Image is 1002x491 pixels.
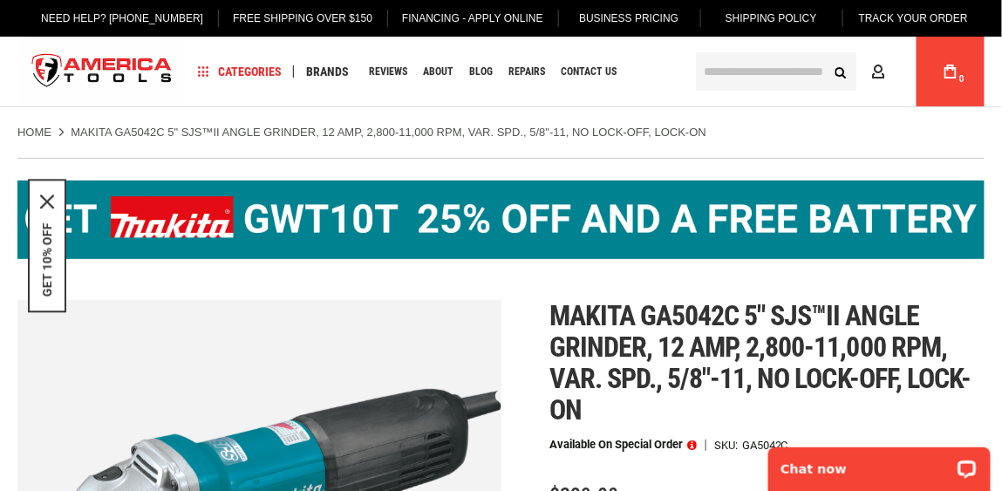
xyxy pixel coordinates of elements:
svg: close icon [40,194,54,208]
button: Close [40,194,54,208]
span: Brands [306,65,349,78]
div: GA5042C [742,440,788,451]
a: About [415,60,461,84]
iframe: LiveChat chat widget [757,436,1002,491]
span: Categories [198,65,282,78]
span: Blog [469,66,493,77]
img: BOGO: Buy the Makita® XGT IMpact Wrench (GWT10T), get the BL4040 4ah Battery FREE! [17,181,985,259]
a: Blog [461,60,501,84]
a: Contact Us [553,60,624,84]
a: store logo [17,39,187,105]
a: Reviews [361,60,415,84]
button: GET 10% OFF [40,222,54,297]
span: About [423,66,453,77]
span: Makita ga5042c 5" sjs™ii angle grinder, 12 amp, 2,800-11,000 rpm, var. spd., 5/8"-11, no lock-off... [549,299,971,426]
a: Brands [298,60,357,84]
a: Home [17,125,51,140]
a: Repairs [501,60,553,84]
button: Search [824,55,857,88]
span: Reviews [369,66,407,77]
span: Contact Us [561,66,617,77]
span: Shipping Policy [726,12,817,24]
strong: MAKITA GA5042C 5" SJS™II ANGLE GRINDER, 12 AMP, 2,800-11,000 RPM, VAR. SPD., 5/8"-11, NO LOCK-OFF... [71,126,706,139]
strong: SKU [714,440,742,451]
a: Categories [190,60,290,84]
a: 0 [934,37,967,106]
img: America Tools [17,39,187,105]
p: Available on Special Order [549,439,697,451]
span: 0 [959,74,965,84]
span: Repairs [508,66,545,77]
